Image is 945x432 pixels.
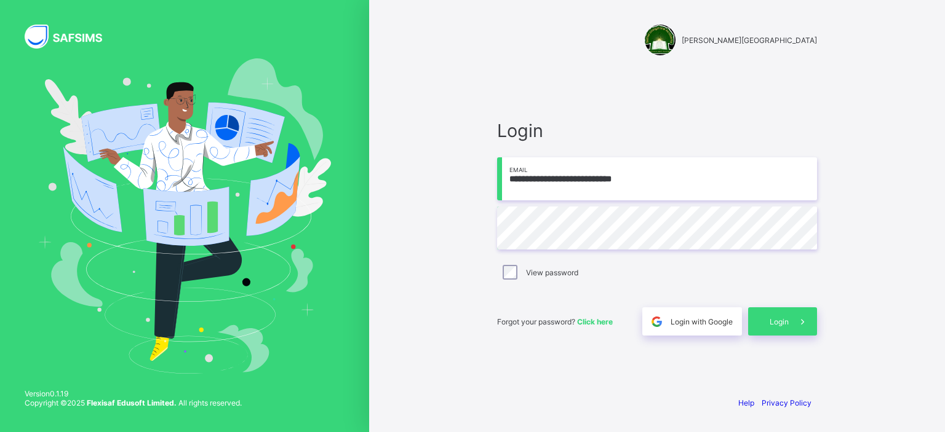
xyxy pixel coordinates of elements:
[650,315,664,329] img: google.396cfc9801f0270233282035f929180a.svg
[738,398,754,407] a: Help
[762,398,811,407] a: Privacy Policy
[25,389,242,398] span: Version 0.1.19
[682,36,817,45] span: [PERSON_NAME][GEOGRAPHIC_DATA]
[671,317,733,326] span: Login with Google
[770,317,789,326] span: Login
[577,317,613,326] a: Click here
[38,58,331,373] img: Hero Image
[497,317,613,326] span: Forgot your password?
[497,120,817,141] span: Login
[25,25,117,49] img: SAFSIMS Logo
[87,398,177,407] strong: Flexisaf Edusoft Limited.
[526,268,578,277] label: View password
[25,398,242,407] span: Copyright © 2025 All rights reserved.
